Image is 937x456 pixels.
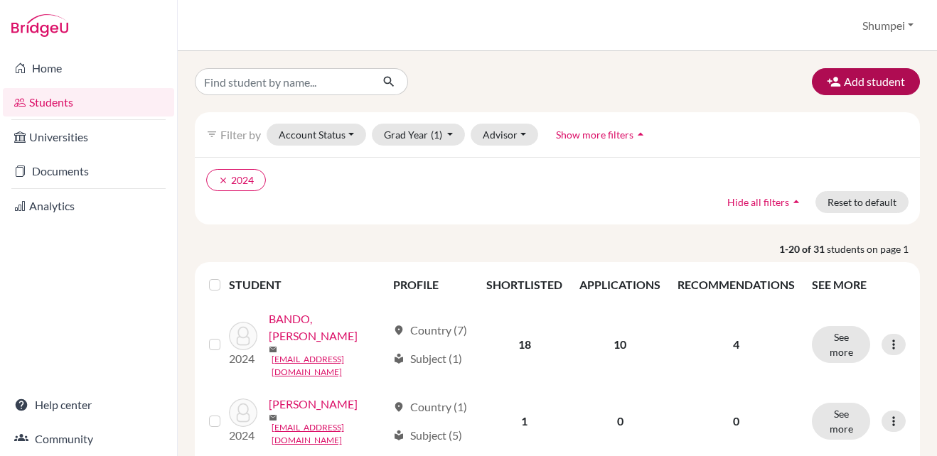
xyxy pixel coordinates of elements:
[393,398,467,416] div: Country (1)
[218,175,228,185] i: clear
[393,325,405,336] span: location_on
[727,196,789,208] span: Hide all filters
[272,421,387,447] a: [EMAIL_ADDRESS][DOMAIN_NAME]
[220,128,261,141] span: Filter by
[229,427,257,444] p: 2024
[393,427,462,444] div: Subject (5)
[272,353,387,379] a: [EMAIL_ADDRESS][DOMAIN_NAME]
[812,403,870,440] button: See more
[269,396,358,413] a: [PERSON_NAME]
[206,129,218,140] i: filter_list
[3,123,174,151] a: Universities
[393,353,405,364] span: local_library
[431,129,442,141] span: (1)
[827,241,920,256] span: students on page 1
[478,268,571,302] th: SHORTLISTED
[229,398,257,427] img: FUJIHIRA, Marina
[195,68,371,95] input: Find student by name...
[3,157,174,185] a: Documents
[3,192,174,220] a: Analytics
[471,124,538,146] button: Advisor
[393,430,405,441] span: local_library
[393,322,467,339] div: Country (7)
[393,350,462,367] div: Subject (1)
[393,401,405,413] span: location_on
[3,54,174,82] a: Home
[669,268,803,302] th: RECOMMENDATIONS
[229,350,257,367] p: 2024
[803,268,914,302] th: SEE MORE
[812,68,920,95] button: Add student
[269,345,277,354] span: mail
[229,268,385,302] th: STUDENT
[372,124,466,146] button: Grad Year(1)
[478,302,571,387] td: 18
[571,387,669,455] td: 0
[269,310,387,344] a: BANDO, [PERSON_NAME]
[11,14,68,37] img: Bridge-U
[229,322,257,350] img: BANDO, Yune
[812,326,870,363] button: See more
[715,191,815,213] button: Hide all filtersarrow_drop_up
[3,425,174,453] a: Community
[269,413,277,422] span: mail
[633,127,648,141] i: arrow_drop_up
[571,268,669,302] th: APPLICATIONS
[478,387,571,455] td: 1
[571,302,669,387] td: 10
[815,191,909,213] button: Reset to default
[385,268,478,302] th: PROFILE
[206,169,266,191] button: clear2024
[267,124,366,146] button: Account Status
[544,124,660,146] button: Show more filtersarrow_drop_up
[789,195,803,209] i: arrow_drop_up
[678,336,795,353] p: 4
[556,129,633,141] span: Show more filters
[3,391,174,419] a: Help center
[779,241,827,256] strong: 1-20 of 31
[3,88,174,116] a: Students
[678,413,795,430] p: 0
[856,12,920,39] button: Shumpei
